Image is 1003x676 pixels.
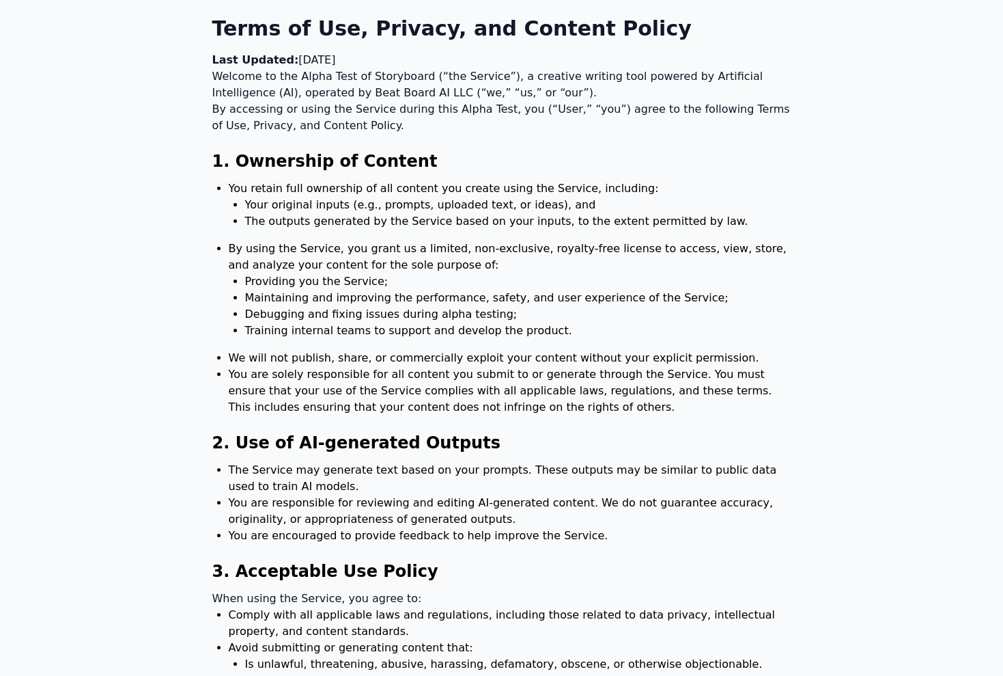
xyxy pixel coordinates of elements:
[245,290,791,306] li: Maintaining and improving the performance, safety, and user experience of the Service;
[229,241,791,339] li: By using the Service, you grant us a limited, non-exclusive, royalty-free license to access, view...
[229,607,791,640] li: Comply with all applicable laws and regulations, including those related to data privacy, intelle...
[245,306,791,323] li: Debugging and fixing issues during alpha testing;
[229,528,791,544] li: You are encouraged to provide feedback to help improve the Service.
[229,462,791,495] li: The Service may generate text based on your prompts. These outputs may be similar to public data ...
[212,52,791,68] p: [DATE]
[212,53,299,66] strong: Last Updated:
[212,432,791,454] h2: 2. Use of AI-generated Outputs
[212,150,791,172] h2: 1. Ownership of Content
[229,495,791,528] li: You are responsible for reviewing and editing AI-generated content. We do not guarantee accuracy,...
[245,323,791,339] li: Training internal teams to support and develop the product.
[245,273,791,290] li: Providing you the Service;
[212,68,791,101] p: Welcome to the Alpha Test of Storyboard (“the Service”), a creative writing tool powered by Artif...
[245,213,791,230] li: The outputs generated by the Service based on your inputs, to the extent permitted by law.
[212,101,791,134] p: By accessing or using the Service during this Alpha Test, you (“User,” “you”) agree to the follow...
[212,16,791,41] h1: Terms of Use, Privacy, and Content Policy
[245,656,791,673] li: Is unlawful, threatening, abusive, harassing, defamatory, obscene, or otherwise objectionable.
[245,197,791,213] li: Your original inputs (e.g., prompts, uploaded text, or ideas), and
[229,366,791,416] li: You are solely responsible for all content you submit to or generate through the Service. You mus...
[212,560,791,582] h2: 3. Acceptable Use Policy
[229,350,791,366] li: We will not publish, share, or commercially exploit your content without your explicit permission.
[212,591,791,607] p: When using the Service, you agree to:
[229,180,791,230] li: You retain full ownership of all content you create using the Service, including:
